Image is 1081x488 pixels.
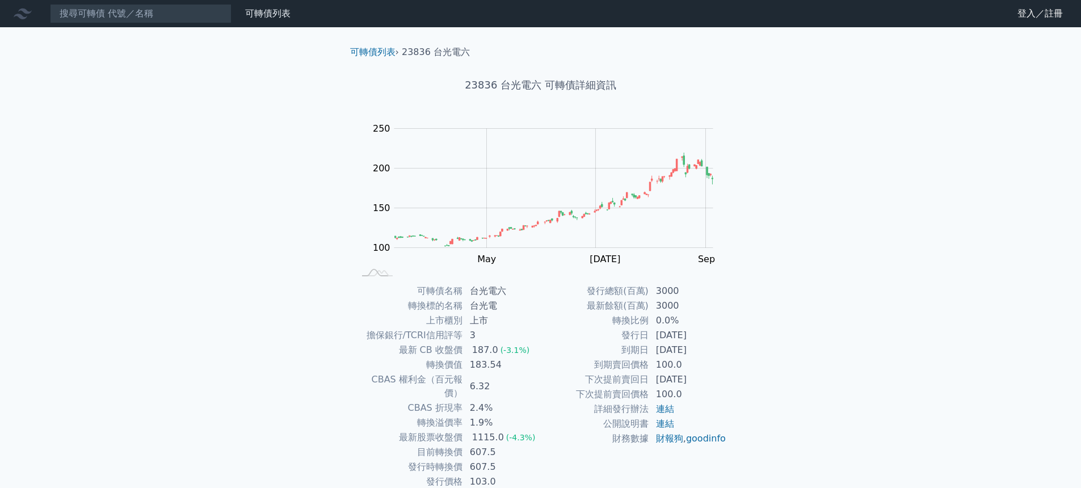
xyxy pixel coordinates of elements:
td: [DATE] [649,343,727,357]
a: 登入／註冊 [1008,5,1072,23]
a: 可轉債列表 [245,8,291,19]
a: 連結 [656,403,674,414]
td: 發行時轉換價 [355,460,463,474]
span: (-4.3%) [506,433,536,442]
td: 100.0 [649,387,727,402]
td: 財務數據 [541,431,649,446]
tspan: 200 [373,163,390,174]
div: 187.0 [470,343,500,357]
input: 搜尋可轉債 代號／名稱 [50,4,232,23]
td: 3000 [649,284,727,298]
tspan: 150 [373,203,390,213]
td: 轉換溢價率 [355,415,463,430]
td: 詳細發行辦法 [541,402,649,417]
td: 下次提前賣回價格 [541,387,649,402]
td: 上市櫃別 [355,313,463,328]
td: 目前轉換價 [355,445,463,460]
td: 到期賣回價格 [541,357,649,372]
td: 上市 [463,313,541,328]
tspan: 100 [373,242,390,253]
td: , [649,431,727,446]
g: Chart [367,123,730,288]
td: 607.5 [463,460,541,474]
td: 發行總額(百萬) [541,284,649,298]
td: 3 [463,328,541,343]
td: 最新 CB 收盤價 [355,343,463,357]
a: 連結 [656,418,674,429]
td: 到期日 [541,343,649,357]
td: 台光電六 [463,284,541,298]
li: › [350,45,399,59]
td: 183.54 [463,357,541,372]
td: 1.9% [463,415,541,430]
td: CBAS 權利金（百元報價） [355,372,463,401]
td: 最新餘額(百萬) [541,298,649,313]
td: 可轉債名稱 [355,284,463,298]
h1: 23836 台光電六 可轉債詳細資訊 [341,77,741,93]
tspan: 250 [373,123,390,134]
td: 607.5 [463,445,541,460]
td: 0.0% [649,313,727,328]
span: (-3.1%) [500,346,530,355]
td: 2.4% [463,401,541,415]
td: 100.0 [649,357,727,372]
td: 轉換價值 [355,357,463,372]
td: 轉換比例 [541,313,649,328]
td: 公開說明書 [541,417,649,431]
td: [DATE] [649,372,727,387]
td: [DATE] [649,328,727,343]
tspan: May [477,254,496,264]
td: 轉換標的名稱 [355,298,463,313]
td: 3000 [649,298,727,313]
td: CBAS 折現率 [355,401,463,415]
td: 6.32 [463,372,541,401]
tspan: [DATE] [590,254,620,264]
td: 台光電 [463,298,541,313]
a: goodinfo [686,433,726,444]
td: 下次提前賣回日 [541,372,649,387]
li: 23836 台光電六 [402,45,470,59]
div: 1115.0 [470,431,506,444]
td: 最新股票收盤價 [355,430,463,445]
a: 可轉債列表 [350,47,396,57]
a: 財報狗 [656,433,683,444]
tspan: Sep [698,254,715,264]
td: 發行日 [541,328,649,343]
td: 擔保銀行/TCRI信用評等 [355,328,463,343]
